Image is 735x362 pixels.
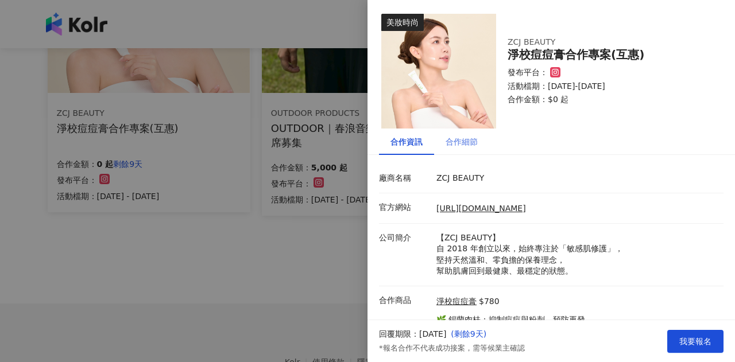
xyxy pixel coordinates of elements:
[451,329,524,340] p: ( 剩餘9天 )
[379,232,431,244] p: 公司簡介
[381,14,424,31] div: 美妝時尚
[508,48,710,61] div: 淨校痘痘膏合作專案(互惠)
[508,67,548,79] p: 發布平台：
[381,14,496,129] img: 淨校痘痘膏
[379,329,446,340] p: 回覆期限：[DATE]
[446,135,478,148] div: 合作細節
[508,37,691,48] div: ZCJ BEAUTY
[379,173,431,184] p: 廠商名稱
[679,337,711,346] span: 我要報名
[479,296,500,307] p: $780
[379,343,525,353] p: *報名合作不代表成功接案，需等候業主確認
[390,135,423,148] div: 合作資訊
[379,202,431,213] p: 官方網站
[379,295,431,306] p: 合作商品
[436,232,718,277] p: 【ZCJ BEAUTY】 自 2018 年創立以來，始終專注於「敏感肌修護」， 堅持天然溫和、零負擔的保養理念， 幫助肌膚回到最健康、最穩定的狀態。
[508,94,710,106] p: 合作金額： $0 起
[667,330,724,353] button: 我要報名
[436,173,718,184] p: ZCJ BEAUTY
[436,296,477,307] a: 淨校痘痘膏
[436,204,526,213] a: [URL][DOMAIN_NAME]
[508,81,710,92] p: 活動檔期：[DATE]-[DATE]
